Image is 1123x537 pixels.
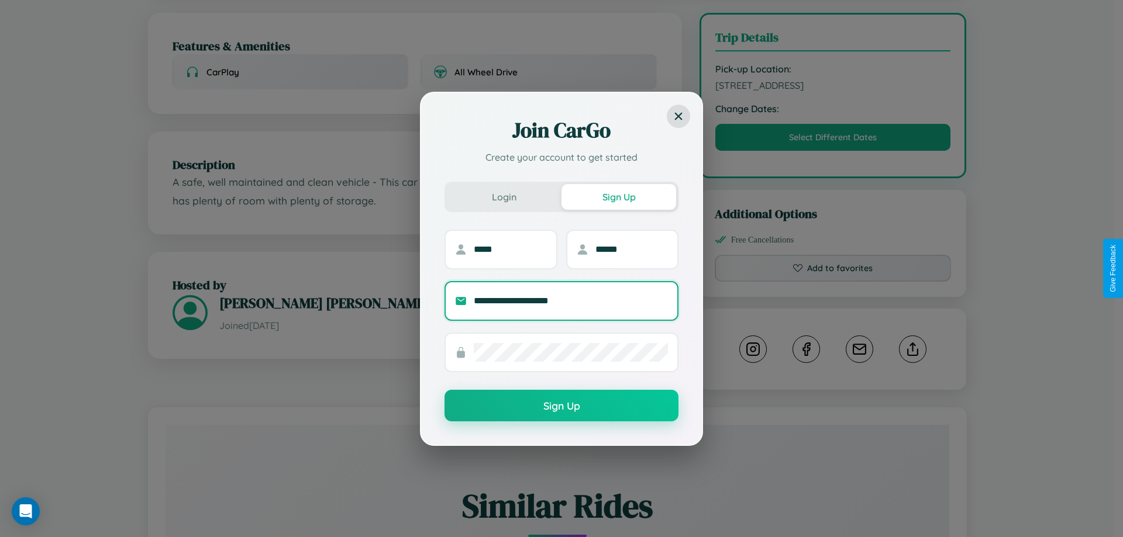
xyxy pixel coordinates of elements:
[1109,245,1117,292] div: Give Feedback
[12,497,40,525] div: Open Intercom Messenger
[561,184,676,210] button: Sign Up
[447,184,561,210] button: Login
[445,150,678,164] p: Create your account to get started
[445,390,678,421] button: Sign Up
[445,116,678,144] h2: Join CarGo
